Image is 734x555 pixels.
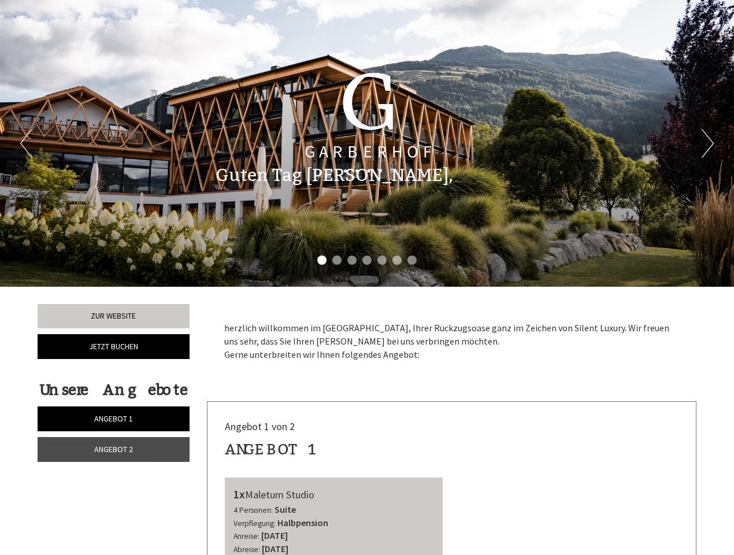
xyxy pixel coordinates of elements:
button: Next [702,129,714,158]
b: 1x [233,487,245,501]
div: Unsere Angebote [38,379,190,401]
div: Maletum Studio [233,486,435,503]
b: Suite [275,504,296,515]
span: Angebot 2 [94,444,133,454]
small: 4 Personen: [233,505,273,515]
b: [DATE] [261,530,288,541]
b: [DATE] [262,543,288,554]
h1: Guten Tag [PERSON_NAME], [216,166,453,185]
b: Halbpension [277,517,328,528]
button: Previous [20,129,32,158]
span: Angebot 1 [94,413,133,424]
small: Anreise: [233,531,260,541]
small: Abreise: [233,545,260,554]
small: Verpflegung: [233,519,276,528]
p: herzlich willkommen im [GEOGRAPHIC_DATA], Ihrer Rückzugsoase ganz im Zeichen von Silent Luxury. W... [224,321,680,361]
a: Zur Website [38,304,190,328]
span: Angebot 1 von 2 [225,420,295,433]
a: Jetzt buchen [38,334,190,359]
div: Angebot 1 [225,439,318,460]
